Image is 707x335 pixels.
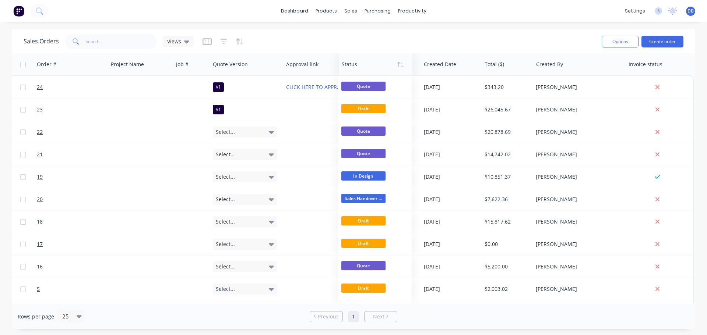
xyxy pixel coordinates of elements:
[424,285,479,293] div: [DATE]
[216,173,235,181] span: Select...
[37,196,43,203] span: 20
[37,128,43,136] span: 22
[37,188,81,210] a: 20
[687,8,694,14] span: DB
[176,61,189,68] div: Job #
[37,256,81,278] a: 16
[216,128,235,136] span: Select...
[310,313,342,320] a: Previous page
[37,99,81,121] a: 23
[485,263,528,270] div: $5,200.00
[485,285,528,293] div: $2,003.02
[216,196,235,203] span: Select...
[167,38,181,45] span: Views
[641,36,683,47] button: Create order
[424,151,479,158] div: [DATE]
[536,83,618,91] div: [PERSON_NAME]
[37,240,43,248] span: 17
[216,218,235,225] span: Select...
[341,171,386,181] span: In Design
[365,313,397,320] a: Next page
[216,240,235,248] span: Select...
[485,240,528,248] div: $0.00
[394,6,430,17] div: productivity
[341,126,386,136] span: Quote
[341,216,386,225] span: Draft
[424,240,479,248] div: [DATE]
[485,128,528,136] div: $20,878.69
[318,313,339,320] span: Previous
[37,173,43,181] span: 19
[621,6,649,17] div: settings
[37,166,81,188] a: 19
[485,83,528,91] div: $343.20
[424,106,479,113] div: [DATE]
[485,173,528,181] div: $10,851.37
[37,83,43,91] span: 24
[373,313,384,320] span: Next
[536,240,618,248] div: [PERSON_NAME]
[629,61,662,68] div: Invoice status
[286,61,319,68] div: Approval link
[602,36,639,47] button: Options
[424,61,456,68] div: Created Date
[424,128,479,136] div: [DATE]
[37,61,56,68] div: Order #
[485,106,528,113] div: $26,045.67
[341,104,386,113] span: Draft
[37,106,43,113] span: 23
[424,196,479,203] div: [DATE]
[37,76,81,98] a: 24
[424,218,479,225] div: [DATE]
[216,285,235,293] span: Select...
[424,263,479,270] div: [DATE]
[424,83,479,91] div: [DATE]
[37,121,81,143] a: 22
[111,61,144,68] div: Project Name
[341,239,386,248] span: Draft
[312,6,341,17] div: products
[213,82,224,92] div: V1
[307,311,400,322] ul: Pagination
[37,278,81,300] a: 5
[37,218,43,225] span: 18
[536,218,618,225] div: [PERSON_NAME]
[341,149,386,158] span: Quote
[536,151,618,158] div: [PERSON_NAME]
[216,263,235,270] span: Select...
[18,313,54,320] span: Rows per page
[348,311,359,322] a: Page 1 is your current page
[24,38,59,45] h1: Sales Orders
[485,151,528,158] div: $14,742.02
[485,218,528,225] div: $15,817.62
[37,263,43,270] span: 16
[485,196,528,203] div: $7,622.36
[424,173,479,181] div: [DATE]
[277,6,312,17] a: dashboard
[536,263,618,270] div: [PERSON_NAME]
[536,61,563,68] div: Created By
[341,284,386,293] span: Draft
[536,128,618,136] div: [PERSON_NAME]
[37,233,81,255] a: 17
[341,194,386,203] span: Sales Handover ...
[341,82,386,91] span: Quote
[536,173,618,181] div: [PERSON_NAME]
[85,34,157,49] input: Search...
[341,261,386,270] span: Quote
[286,83,366,90] a: CLICK HERE TO APPROVE QUOTE
[216,151,235,158] span: Select...
[536,106,618,113] div: [PERSON_NAME]
[485,61,504,68] div: Total ($)
[37,143,81,165] a: 21
[13,6,24,17] img: Factory
[536,196,618,203] div: [PERSON_NAME]
[37,285,40,293] span: 5
[37,151,43,158] span: 21
[213,105,224,114] div: V1
[213,61,248,68] div: Quote Version
[536,285,618,293] div: [PERSON_NAME]
[341,6,361,17] div: sales
[37,211,81,233] a: 18
[361,6,394,17] div: purchasing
